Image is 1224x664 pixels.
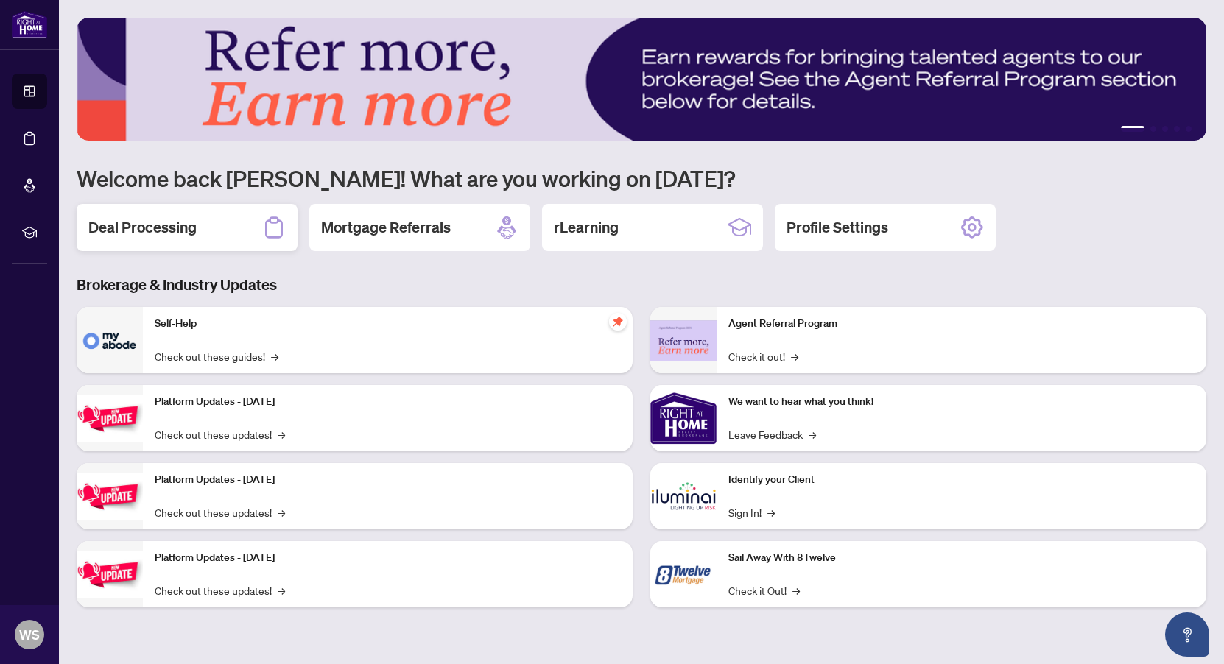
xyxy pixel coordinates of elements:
[77,275,1206,295] h3: Brokerage & Industry Updates
[77,395,143,442] img: Platform Updates - July 21, 2025
[77,307,143,373] img: Self-Help
[278,426,285,442] span: →
[650,320,717,361] img: Agent Referral Program
[155,348,278,364] a: Check out these guides!→
[728,582,800,598] a: Check it Out!→
[155,316,621,332] p: Self-Help
[77,18,1206,141] img: Slide 0
[787,217,888,238] h2: Profile Settings
[1165,612,1209,657] button: Open asap
[77,164,1206,192] h1: Welcome back [PERSON_NAME]! What are you working on [DATE]?
[19,624,40,645] span: WS
[12,11,47,38] img: logo
[155,472,621,488] p: Platform Updates - [DATE]
[650,541,717,607] img: Sail Away With 8Twelve
[271,348,278,364] span: →
[728,316,1195,332] p: Agent Referral Program
[77,473,143,520] img: Platform Updates - July 8, 2025
[1162,126,1168,132] button: 3
[1186,126,1192,132] button: 5
[728,504,775,520] a: Sign In!→
[792,582,800,598] span: →
[278,582,285,598] span: →
[321,217,451,238] h2: Mortgage Referrals
[1121,126,1144,132] button: 1
[791,348,798,364] span: →
[155,582,285,598] a: Check out these updates!→
[650,463,717,529] img: Identify your Client
[728,550,1195,566] p: Sail Away With 8Twelve
[278,504,285,520] span: →
[728,348,798,364] a: Check it out!→
[728,394,1195,410] p: We want to hear what you think!
[554,217,619,238] h2: rLearning
[77,551,143,598] img: Platform Updates - June 23, 2025
[155,394,621,410] p: Platform Updates - [DATE]
[1174,126,1180,132] button: 4
[88,217,197,238] h2: Deal Processing
[809,426,816,442] span: →
[728,426,816,442] a: Leave Feedback→
[155,504,285,520] a: Check out these updates!→
[155,426,285,442] a: Check out these updates!→
[155,550,621,566] p: Platform Updates - [DATE]
[1150,126,1156,132] button: 2
[650,385,717,451] img: We want to hear what you think!
[609,313,627,331] span: pushpin
[767,504,775,520] span: →
[728,472,1195,488] p: Identify your Client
